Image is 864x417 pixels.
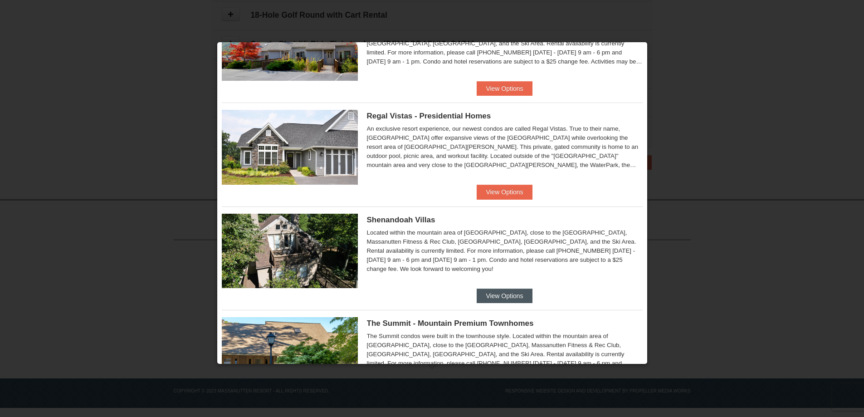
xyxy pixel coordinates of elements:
[477,289,532,303] button: View Options
[367,216,435,224] span: Shenandoah Villas
[367,319,534,328] span: The Summit - Mountain Premium Townhomes
[367,332,643,377] div: The Summit condos were built in the townhouse style. Located within the mountain area of [GEOGRAP...
[367,228,643,274] div: Located within the mountain area of [GEOGRAPHIC_DATA], close to the [GEOGRAPHIC_DATA], Massanutte...
[222,214,358,288] img: 19219019-2-e70bf45f.jpg
[367,124,643,170] div: An exclusive resort experience, our newest condos are called Regal Vistas. True to their name, [G...
[477,185,532,199] button: View Options
[367,112,491,120] span: Regal Vistas - Presidential Homes
[222,6,358,81] img: 19218983-1-9b289e55.jpg
[222,110,358,184] img: 19218991-1-902409a9.jpg
[367,21,643,66] div: Eagle Trace condos are built town-house style and are located within the mountain area of [GEOGRA...
[477,81,532,96] button: View Options
[222,317,358,392] img: 19219034-1-0eee7e00.jpg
